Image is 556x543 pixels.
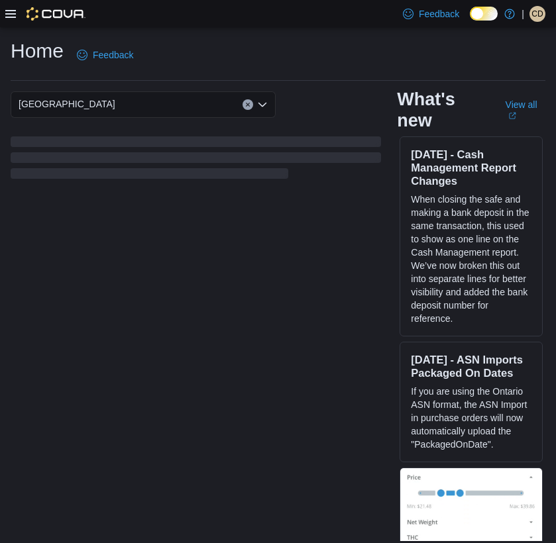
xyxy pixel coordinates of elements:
a: Feedback [398,1,465,27]
a: Feedback [72,42,139,68]
button: Clear input [243,99,253,110]
p: When closing the safe and making a bank deposit in the same transaction, this used to show as one... [411,193,531,325]
button: Open list of options [257,99,268,110]
h3: [DATE] - Cash Management Report Changes [411,148,531,187]
p: If you are using the Ontario ASN format, the ASN Import in purchase orders will now automatically... [411,385,531,451]
span: Loading [11,139,381,181]
span: Feedback [93,48,133,62]
input: Dark Mode [470,7,498,21]
h2: What's new [397,89,489,131]
img: Cova [27,7,85,21]
span: CD [531,6,543,22]
h3: [DATE] - ASN Imports Packaged On Dates [411,353,531,379]
span: Feedback [419,7,459,21]
svg: External link [508,112,516,120]
div: Cassandra Dickau [529,6,545,22]
h1: Home [11,38,64,64]
span: [GEOGRAPHIC_DATA] [19,96,115,112]
a: View allExternal link [506,99,545,121]
p: | [522,6,524,22]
